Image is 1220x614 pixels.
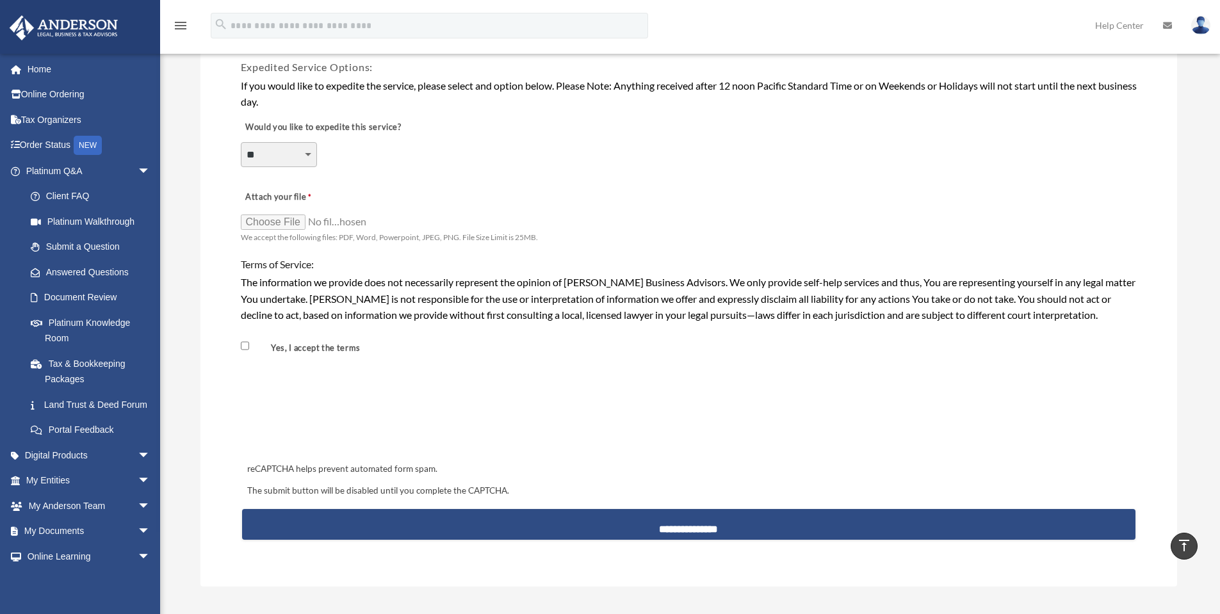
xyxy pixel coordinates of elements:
[9,519,170,544] a: My Documentsarrow_drop_down
[138,544,163,570] span: arrow_drop_down
[242,462,1135,477] div: reCAPTCHA helps prevent automated form spam.
[18,234,170,260] a: Submit a Question
[1171,533,1198,560] a: vertical_align_top
[18,285,163,311] a: Document Review
[214,17,228,31] i: search
[1191,16,1210,35] img: User Pic
[9,158,170,184] a: Platinum Q&Aarrow_drop_down
[241,232,538,242] span: We accept the following files: PDF, Word, Powerpoint, JPEG, PNG. File Size Limit is 25MB.
[6,15,122,40] img: Anderson Advisors Platinum Portal
[9,107,170,133] a: Tax Organizers
[9,442,170,468] a: Digital Productsarrow_drop_down
[138,468,163,494] span: arrow_drop_down
[9,493,170,519] a: My Anderson Teamarrow_drop_down
[138,519,163,545] span: arrow_drop_down
[242,483,1135,499] div: The submit button will be disabled until you complete the CAPTCHA.
[173,18,188,33] i: menu
[9,56,170,82] a: Home
[241,77,1137,110] div: If you would like to expedite the service, please select and option below. Please Note: Anything ...
[18,351,170,392] a: Tax & Bookkeeping Packages
[241,118,405,136] label: Would you like to expedite this service?
[9,544,170,569] a: Online Learningarrow_drop_down
[18,392,170,417] a: Land Trust & Deed Forum
[9,569,170,595] a: Billingarrow_drop_down
[241,188,369,206] label: Attach your file
[18,209,170,234] a: Platinum Walkthrough
[74,136,102,155] div: NEW
[18,259,170,285] a: Answered Questions
[18,184,170,209] a: Client FAQ
[18,417,170,443] a: Portal Feedback
[241,257,1137,271] h4: Terms of Service:
[138,158,163,184] span: arrow_drop_down
[241,274,1137,323] div: The information we provide does not necessarily represent the opinion of [PERSON_NAME] Business A...
[9,82,170,108] a: Online Ordering
[138,569,163,595] span: arrow_drop_down
[1176,538,1192,553] i: vertical_align_top
[173,22,188,33] a: menu
[241,61,373,73] span: Expedited Service Options:
[9,133,170,159] a: Order StatusNEW
[243,386,438,436] iframe: reCAPTCHA
[18,310,170,351] a: Platinum Knowledge Room
[252,342,366,354] label: Yes, I accept the terms
[9,468,170,494] a: My Entitiesarrow_drop_down
[138,493,163,519] span: arrow_drop_down
[138,442,163,469] span: arrow_drop_down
